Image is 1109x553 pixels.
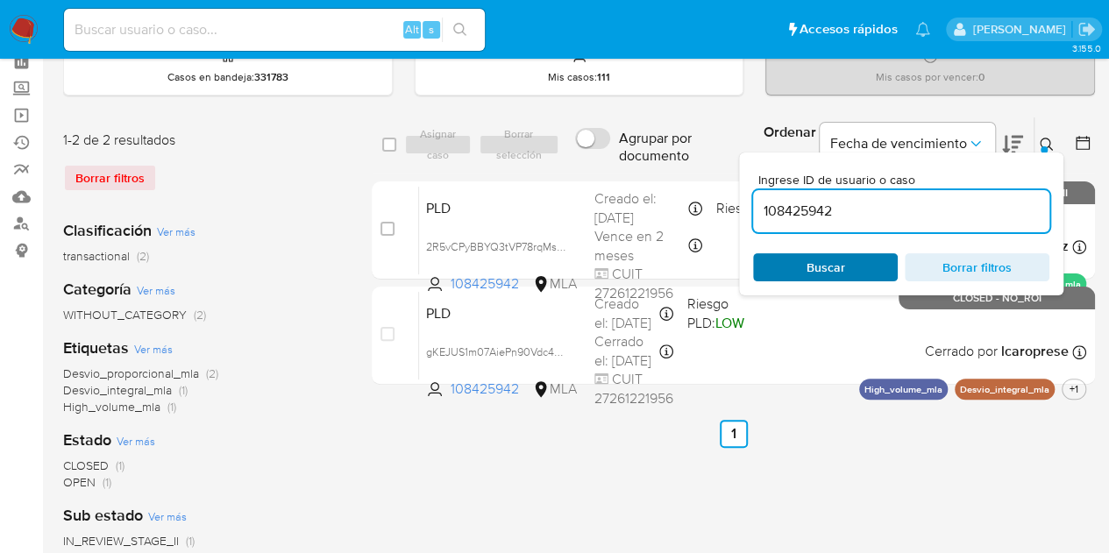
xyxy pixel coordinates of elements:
span: s [429,21,434,38]
p: nicolas.fernandezallen@mercadolibre.com [972,21,1071,38]
span: Alt [405,21,419,38]
a: Notificaciones [915,22,930,37]
span: 3.155.0 [1071,41,1100,55]
button: search-icon [442,18,478,42]
a: Salir [1077,20,1096,39]
span: Accesos rápidos [800,20,898,39]
input: Buscar usuario o caso... [64,18,485,41]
